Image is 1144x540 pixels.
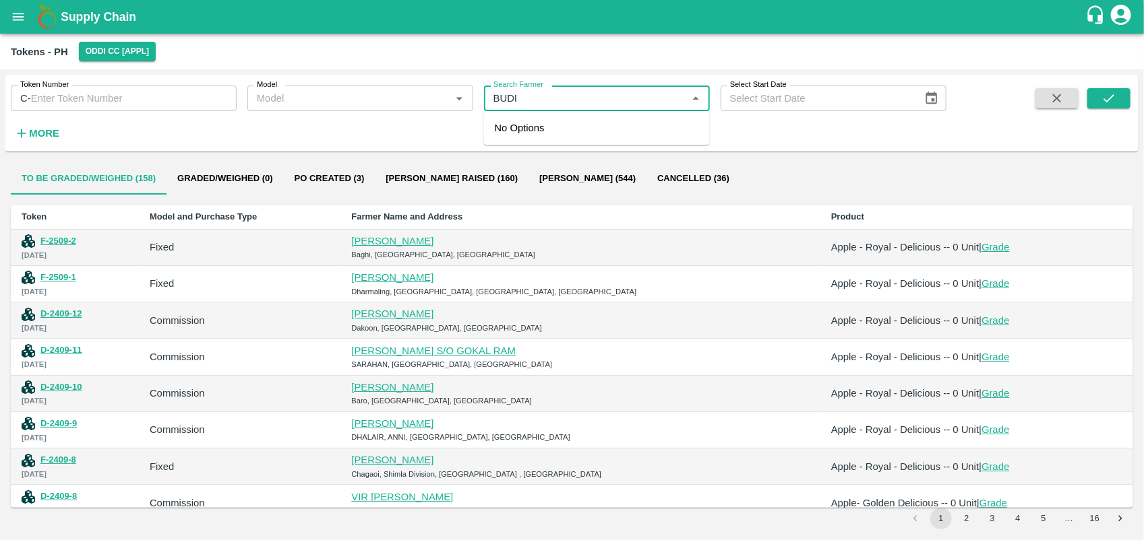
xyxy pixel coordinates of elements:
[150,459,330,474] div: Fixed
[150,313,330,328] div: Commission
[3,1,34,32] button: open drawer
[40,234,76,249] button: F-2509-2
[351,236,433,246] a: [PERSON_NAME]
[982,351,1009,362] a: Grade
[351,492,453,502] a: VIR [PERSON_NAME]
[831,242,979,252] span: Apple - Royal - Delicious -- 0 Unit
[150,276,330,291] div: Fixed
[284,162,375,195] button: Po Created (3)
[251,90,447,107] input: Model
[979,242,982,252] span: |
[1109,3,1133,31] div: account of current user
[351,211,462,222] b: Farmer Name and Address
[831,315,979,326] span: Apple - Royal - Delicious -- 0 Unit
[351,248,810,261] div: Baghi, [GEOGRAPHIC_DATA], [GEOGRAPHIC_DATA]
[831,461,979,472] span: Apple - Royal - Delicious -- 0 Unit
[22,251,47,259] b: [DATE]
[351,322,810,334] div: Dakoon, [GEOGRAPHIC_DATA], [GEOGRAPHIC_DATA]
[351,418,433,429] a: [PERSON_NAME]
[831,388,979,399] span: Apple - Royal - Delicious -- 0 Unit
[831,424,979,435] span: Apple - Royal - Delicious -- 0 Unit
[22,434,47,442] b: [DATE]
[61,7,1085,26] a: Supply Chain
[11,43,68,61] div: Tokens - PH
[980,498,1007,508] a: Grade
[22,506,47,514] b: [DATE]
[831,211,864,222] b: Product
[730,79,787,90] label: Select Start Date
[977,498,980,508] span: |
[1007,508,1029,529] button: Go to page 4
[982,424,1009,435] a: Grade
[150,240,330,255] div: Fixed
[979,424,982,435] span: |
[1033,508,1054,529] button: Go to page 5
[22,470,47,478] b: [DATE]
[1058,512,1080,525] div: …
[351,358,810,370] div: SARAHAN, [GEOGRAPHIC_DATA], [GEOGRAPHIC_DATA]
[40,270,76,285] button: F-2509-1
[22,360,47,368] b: [DATE]
[982,242,1009,252] a: Grade
[20,79,69,90] label: Token Number
[351,504,810,516] div: Chagaoi, Shimla Division, [GEOGRAPHIC_DATA] , [GEOGRAPHIC_DATA]
[22,324,47,332] b: [DATE]
[22,308,35,321] img: tokensIcon
[150,422,330,437] div: Commission
[40,489,77,504] button: D-2409-8
[40,380,82,395] button: D-2409-10
[150,349,330,364] div: Commission
[29,128,59,139] strong: More
[979,351,982,362] span: |
[22,211,47,222] b: Token
[979,278,982,289] span: |
[257,79,277,90] label: Model
[22,380,35,394] img: tokensIcon
[351,285,810,298] div: Dharmaling, [GEOGRAPHIC_DATA], [GEOGRAPHIC_DATA], [GEOGRAPHIC_DATA]
[150,496,330,510] div: Commission
[1085,5,1109,29] div: customer-support
[11,86,237,111] div: C-
[351,454,433,465] a: [PERSON_NAME]
[22,397,47,405] b: [DATE]
[721,86,914,111] input: Select Start Date
[979,461,982,472] span: |
[22,417,35,430] img: tokensIcon
[351,468,810,480] div: Chagaoi, Shimla Division, [GEOGRAPHIC_DATA] , [GEOGRAPHIC_DATA]
[79,42,156,61] button: Select DC
[40,452,76,468] button: F-2409-8
[687,90,704,107] button: Close
[982,461,1009,472] a: Grade
[450,90,468,107] button: Open
[351,382,433,393] a: [PERSON_NAME]
[11,162,167,195] button: To be Graded/Weighed (158)
[150,211,257,222] b: Model and Purchase Type
[150,386,330,401] div: Commission
[529,162,646,195] button: [PERSON_NAME] (544)
[831,351,979,362] span: Apple - Royal - Delicious -- 0 Unit
[22,344,35,358] img: tokensIcon
[982,508,1003,529] button: Go to page 3
[40,306,82,322] button: D-2409-12
[167,162,284,195] button: Graded/Weighed (0)
[982,388,1009,399] a: Grade
[22,271,35,284] img: tokensIcon
[351,431,810,443] div: DHALAIR, ANNI, [GEOGRAPHIC_DATA], [GEOGRAPHIC_DATA]
[351,395,810,407] div: Baro, [GEOGRAPHIC_DATA], [GEOGRAPHIC_DATA]
[1110,508,1131,529] button: Go to next page
[930,508,952,529] button: page 1
[61,10,136,24] b: Supply Chain
[31,86,237,111] input: Enter Token Number
[903,508,1133,529] nav: pagination navigation
[488,90,684,107] input: Search Farmer
[375,162,529,195] button: [PERSON_NAME] Raised (160)
[34,3,61,30] img: logo
[493,79,543,90] label: Search Farmer
[956,508,977,529] button: Go to page 2
[40,416,77,432] button: D-2409-9
[1084,508,1106,529] button: Go to page 16
[22,288,47,296] b: [DATE]
[919,86,944,111] button: Choose date
[831,498,977,508] span: Apple- Golden Delicious -- 0 Unit
[22,490,35,504] img: tokensIcon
